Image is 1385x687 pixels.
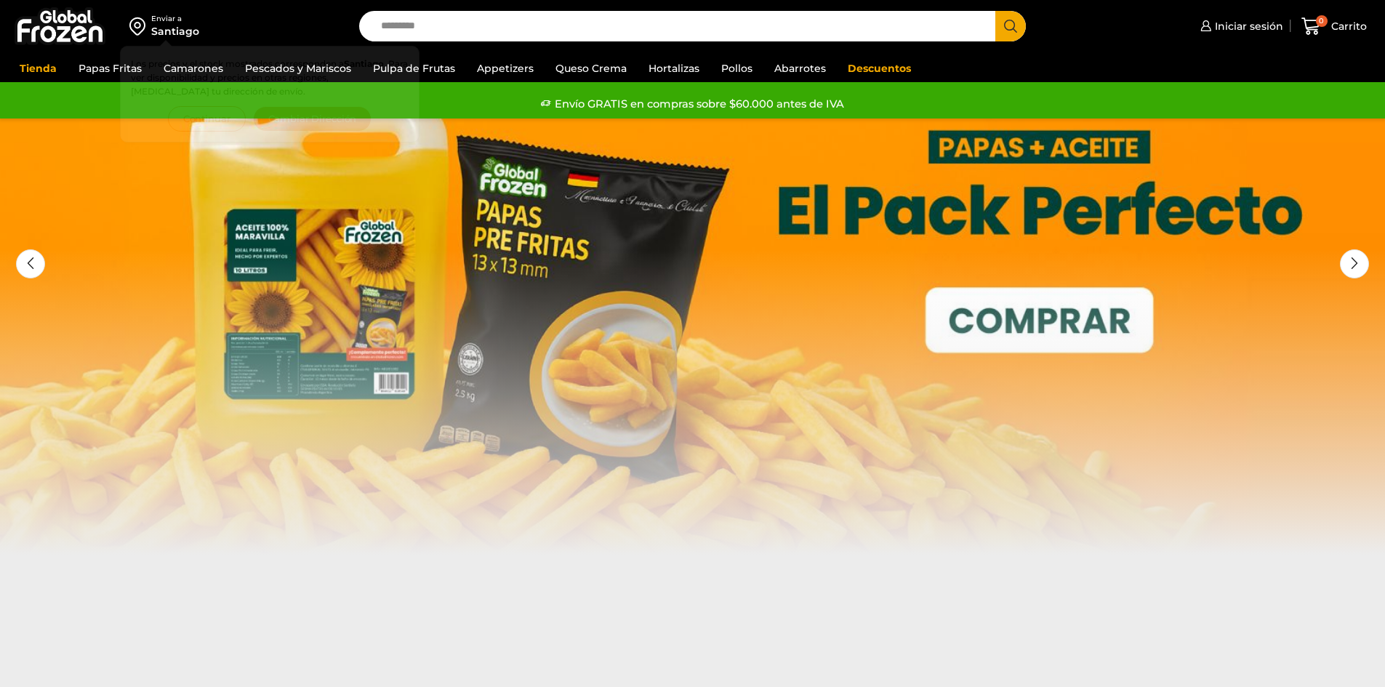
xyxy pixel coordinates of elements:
[71,55,149,82] a: Papas Fritas
[840,55,918,82] a: Descuentos
[1328,19,1367,33] span: Carrito
[253,106,372,132] button: Cambiar Dirección
[1197,12,1283,41] a: Iniciar sesión
[168,106,246,132] button: Continuar
[714,55,760,82] a: Pollos
[1316,15,1328,27] span: 0
[131,57,409,99] p: Los precios y el stock mostrados corresponden a . Para ver disponibilidad y precios en otras regi...
[548,55,634,82] a: Queso Crema
[151,24,199,39] div: Santiago
[470,55,541,82] a: Appetizers
[129,14,151,39] img: address-field-icon.svg
[1298,9,1370,44] a: 0 Carrito
[767,55,833,82] a: Abarrotes
[1211,19,1283,33] span: Iniciar sesión
[151,14,199,24] div: Enviar a
[641,55,707,82] a: Hortalizas
[344,58,384,69] strong: Santiago
[995,11,1026,41] button: Search button
[12,55,64,82] a: Tienda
